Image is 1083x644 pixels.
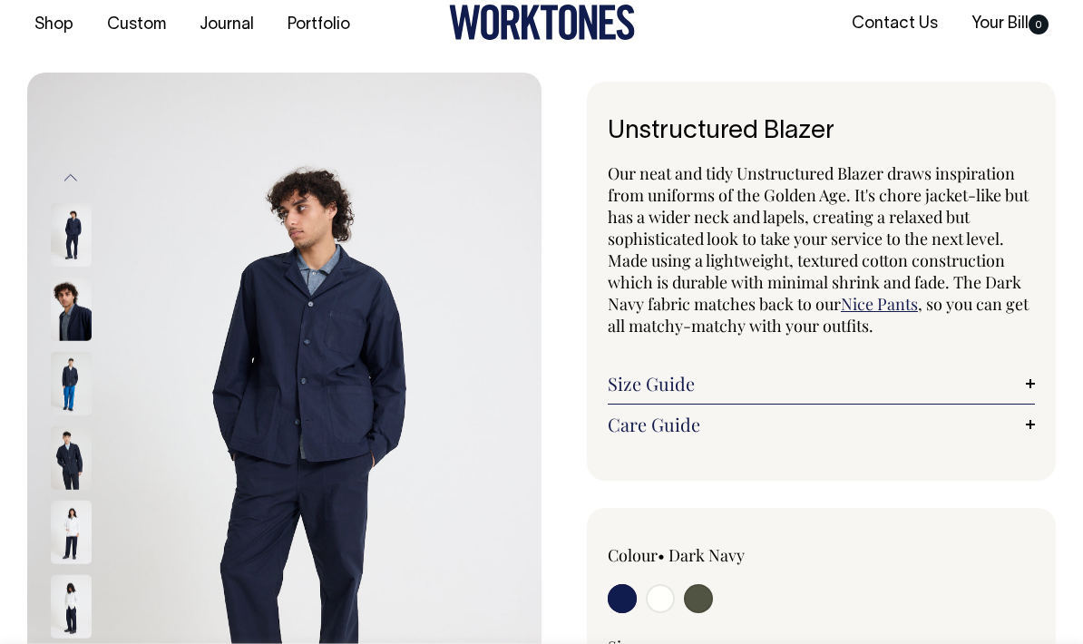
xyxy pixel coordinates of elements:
[964,9,1056,39] a: Your Bill0
[51,501,92,564] img: off-white
[51,352,92,415] img: dark-navy
[57,157,84,198] button: Previous
[608,293,1029,337] span: , so you can get all matchy-matchy with your outfits.
[100,10,173,40] a: Custom
[844,9,945,39] a: Contact Us
[608,414,1035,435] a: Care Guide
[51,278,92,341] img: dark-navy
[27,10,81,40] a: Shop
[608,118,1035,146] h1: Unstructured Blazer
[608,544,778,566] div: Colour
[668,544,745,566] label: Dark Navy
[841,293,918,315] a: Nice Pants
[51,426,92,490] img: dark-navy
[192,10,261,40] a: Journal
[608,162,1029,315] span: Our neat and tidy Unstructured Blazer draws inspiration from uniforms of the Golden Age. It's cho...
[658,544,665,566] span: •
[51,575,92,639] img: off-white
[280,10,357,40] a: Portfolio
[608,373,1035,395] a: Size Guide
[51,203,92,267] img: dark-navy
[1029,15,1049,34] span: 0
